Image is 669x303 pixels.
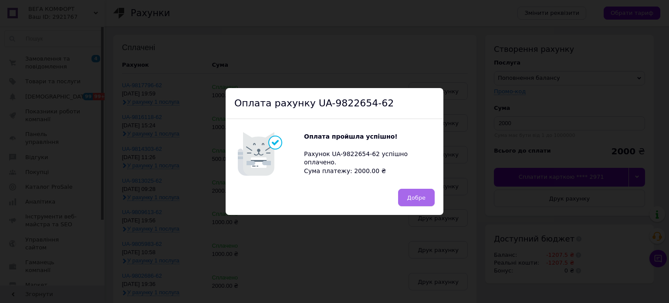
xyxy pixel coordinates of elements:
b: Оплата пройшла успішно! [304,133,398,140]
div: Рахунок UA-9822654-62 успішно оплачено. Сума платежу: 2000.00 ₴ [304,133,435,175]
button: Добре [398,189,435,206]
span: Добре [407,194,426,201]
div: Оплата рахунку UA-9822654-62 [226,88,443,119]
img: Котик говорить Оплата пройшла успішно! [234,128,304,180]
